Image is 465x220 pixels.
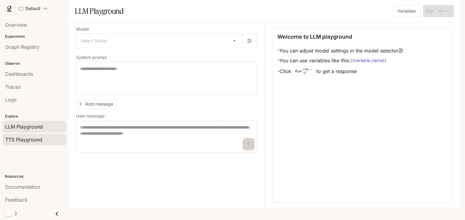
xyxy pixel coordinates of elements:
[25,6,40,11] p: Default
[303,68,312,71] p: CTRL +
[76,114,105,118] p: User message
[81,38,107,44] span: Select Model
[76,55,107,60] p: System prompt
[392,5,421,17] button: Variables
[76,27,89,31] p: Model
[303,68,312,75] p: ⏎
[16,2,50,15] button: All workspaces
[76,99,116,109] button: Add message
[277,33,352,41] p: Welcome to LLM playground
[76,34,242,48] div: Select Model
[277,46,403,56] li: - You can adjust model settings in the model selector
[277,65,403,77] li: - Click to get a response
[277,56,403,65] li: - You can use variables like this:
[350,57,387,64] code: {{variable_name}}
[75,5,124,17] h1: LLM Playground
[292,67,315,76] div: Run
